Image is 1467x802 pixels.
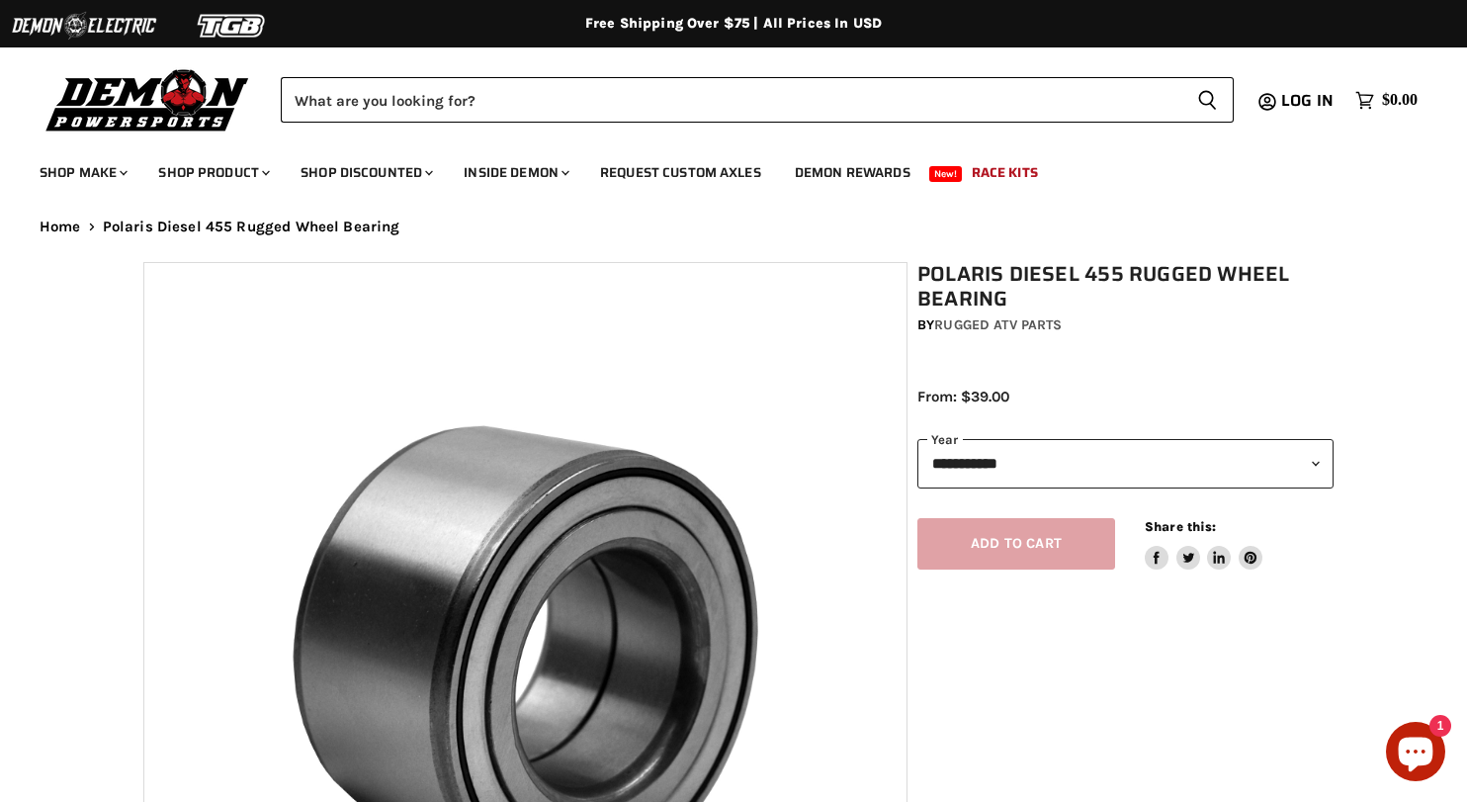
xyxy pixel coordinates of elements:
aside: Share this: [1145,518,1262,571]
a: Home [40,219,81,235]
input: Search [281,77,1181,123]
a: Demon Rewards [780,152,925,193]
a: Inside Demon [449,152,581,193]
a: Request Custom Axles [585,152,776,193]
img: Demon Electric Logo 2 [10,7,158,45]
span: $0.00 [1382,91,1418,110]
a: Shop Discounted [286,152,445,193]
a: Log in [1272,92,1345,110]
h1: Polaris Diesel 455 Rugged Wheel Bearing [917,262,1334,312]
a: Rugged ATV Parts [934,316,1062,333]
span: Log in [1281,88,1334,113]
span: Share this: [1145,519,1216,534]
img: TGB Logo 2 [158,7,306,45]
span: Polaris Diesel 455 Rugged Wheel Bearing [103,219,400,235]
button: Search [1181,77,1234,123]
span: From: $39.00 [917,388,1009,405]
ul: Main menu [25,144,1413,193]
inbox-online-store-chat: Shopify online store chat [1380,722,1451,786]
a: Shop Product [143,152,282,193]
img: Demon Powersports [40,64,256,134]
form: Product [281,77,1234,123]
select: year [917,439,1334,488]
a: $0.00 [1345,86,1427,115]
a: Race Kits [957,152,1053,193]
span: New! [929,166,963,182]
div: by [917,314,1334,336]
a: Shop Make [25,152,139,193]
